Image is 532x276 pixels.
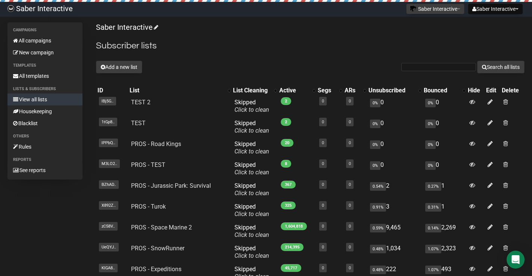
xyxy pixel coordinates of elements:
a: 0 [349,120,351,124]
button: Saber Interactive [406,4,464,14]
span: 1.07% [425,245,441,253]
div: Hide [468,87,483,94]
a: Saber Interactive [96,23,157,32]
th: Edit: No sort applied, sorting is disabled [485,85,500,96]
span: Skipped [234,182,269,197]
div: Edit [486,87,499,94]
a: 0 [322,99,324,104]
li: Campaigns [7,26,83,35]
a: PROS - Turok [131,203,166,210]
a: 0 [349,99,351,104]
span: 0% [425,161,436,170]
a: Click to clean [234,106,269,113]
div: List Cleaning [233,87,270,94]
span: 0.54% [370,182,386,191]
td: 1 [422,179,466,200]
a: 0 [349,245,351,250]
span: 0.31% [425,203,441,212]
a: Click to clean [234,252,269,259]
span: 367 [281,181,296,188]
span: 0% [370,140,380,149]
a: Blacklist [7,117,83,129]
td: 0 [367,137,422,158]
a: 0 [322,245,324,250]
td: 0 [367,158,422,179]
th: Bounced: No sort applied, activate to apply an ascending sort [422,85,466,96]
img: 1.png [410,6,416,12]
th: Hide: No sort applied, sorting is disabled [466,85,485,96]
span: Skipped [234,140,269,155]
li: Others [7,132,83,141]
a: PROS - Expeditions [131,266,181,273]
div: Active [279,87,309,94]
a: View all lists [7,93,83,105]
span: 0% [370,99,380,107]
th: Unsubscribed: No sort applied, activate to apply an ascending sort [367,85,422,96]
a: 0 [349,182,351,187]
span: 0% [425,120,436,128]
a: 0 [349,161,351,166]
span: X892Z.. [99,201,118,210]
span: 45,717 [281,264,301,272]
td: 0 [367,117,422,137]
span: Skipped [234,245,269,259]
a: 0 [322,182,324,187]
span: Skipped [234,120,269,134]
a: 0 [349,224,351,229]
span: 0.14% [425,224,441,232]
span: 325 [281,202,296,209]
span: 0% [425,99,436,107]
span: zC58V.. [99,222,118,231]
a: See reports [7,164,83,176]
button: Saber Interactive [468,4,523,14]
td: 1 [422,200,466,221]
button: Add a new list [96,61,142,73]
div: Unsubscribed [368,87,415,94]
th: ARs: No sort applied, activate to apply an ascending sort [343,85,367,96]
span: Skipped [234,224,269,238]
a: 0 [349,203,351,208]
li: Templates [7,61,83,70]
a: Click to clean [234,148,269,155]
img: ec1bccd4d48495f5e7d53d9a520ba7e5 [7,5,14,12]
td: 9,465 [367,221,422,242]
span: 1tGp8.. [99,118,117,126]
span: 0% [370,120,380,128]
a: 0 [322,266,324,270]
th: Delete: No sort applied, sorting is disabled [500,85,525,96]
li: Reports [7,155,83,164]
a: PROS - Road Kings [131,140,181,147]
a: TEST [131,120,146,127]
td: 0 [422,96,466,117]
a: 0 [322,161,324,166]
a: 0 [322,120,324,124]
td: 2 [367,179,422,200]
span: 0.27% [425,182,441,191]
th: ID: No sort applied, sorting is disabled [96,85,128,96]
span: 20 [281,139,293,147]
th: Segs: No sort applied, activate to apply an ascending sort [316,85,343,96]
div: List [130,87,224,94]
span: Skipped [234,203,269,218]
span: 0.59% [370,224,386,232]
a: PROS - SnowRunner [131,245,184,252]
a: 0 [322,203,324,208]
span: Skipped [234,161,269,176]
span: 0.48% [370,266,386,274]
td: 0 [422,117,466,137]
a: Click to clean [234,169,269,176]
a: Click to clean [234,190,269,197]
th: List Cleaning: No sort applied, activate to apply an ascending sort [231,85,278,96]
div: Segs [318,87,336,94]
a: Click to clean [234,231,269,238]
div: Bounced [424,87,459,94]
span: 8 [281,160,291,168]
a: All templates [7,70,83,82]
a: PROS - Space Marine 2 [131,224,192,231]
span: lPPbQ.. [99,139,118,147]
td: 0 [422,158,466,179]
h2: Subscriber lists [96,39,525,53]
div: Delete [502,87,523,94]
span: KlGA8.. [99,264,118,272]
td: 2,323 [422,242,466,263]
